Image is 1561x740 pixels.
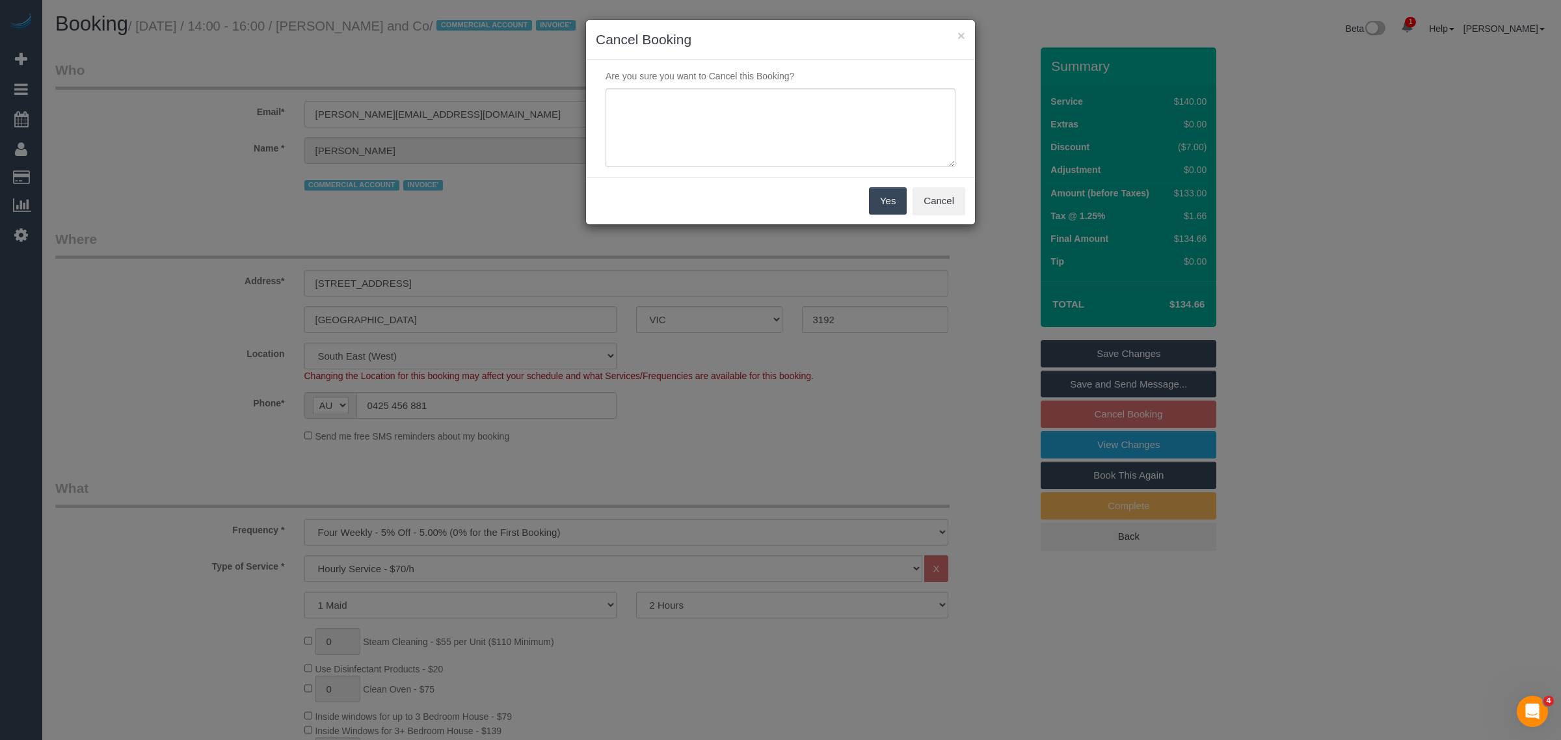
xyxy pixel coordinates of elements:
[1517,696,1548,727] iframe: Intercom live chat
[596,30,965,49] h3: Cancel Booking
[586,20,975,224] sui-modal: Cancel Booking
[957,29,965,42] button: ×
[596,70,965,83] p: Are you sure you want to Cancel this Booking?
[913,187,965,215] button: Cancel
[869,187,907,215] button: Yes
[1543,696,1554,706] span: 4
